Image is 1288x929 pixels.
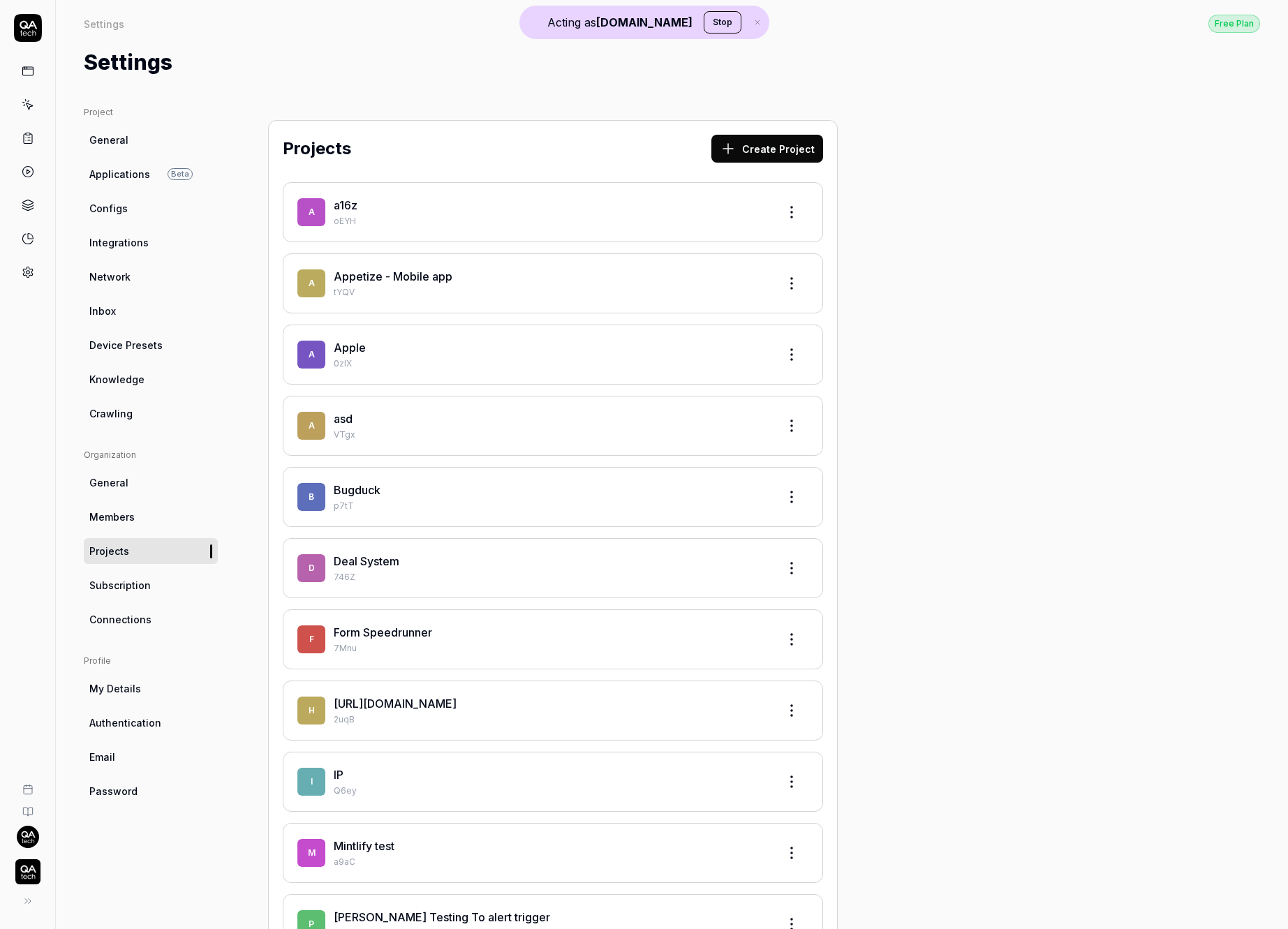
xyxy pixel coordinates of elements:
a: Apple [334,341,366,355]
span: D [297,554,325,582]
a: Documentation [6,795,50,817]
div: Free Plan [1208,15,1260,33]
a: Email [84,744,218,770]
a: Book a call with us [6,773,50,795]
a: Device Presets [84,332,218,358]
div: Organization [84,449,218,461]
a: Network [84,264,218,290]
a: Bugduck [334,483,380,497]
img: 7ccf6c19-61ad-4a6c-8811-018b02a1b829.jpg [17,826,39,848]
a: Deal System [334,554,399,568]
a: Connections [84,607,218,632]
div: Profile [84,655,218,667]
a: General [84,127,218,153]
span: a [297,198,325,226]
span: Authentication [89,715,161,730]
a: Projects [84,538,218,564]
span: h [297,697,325,724]
p: a9aC [334,856,767,868]
span: Beta [168,168,193,180]
span: Device Presets [89,338,163,352]
button: Stop [704,11,741,34]
span: General [89,475,128,490]
span: Crawling [89,406,133,421]
span: Password [89,784,138,798]
h2: Projects [283,136,351,161]
p: VTgx [334,429,767,441]
span: My Details [89,681,141,696]
span: A [297,341,325,369]
p: 746Z [334,571,767,584]
p: 0zIX [334,357,767,370]
p: 7Mnu [334,642,767,655]
p: tYQV [334,286,767,299]
span: Subscription [89,578,151,593]
a: My Details [84,676,218,701]
a: Crawling [84,401,218,426]
span: Network [89,269,131,284]
p: p7tT [334,500,767,512]
a: Members [84,504,218,530]
div: Project [84,106,218,119]
p: oEYH [334,215,767,228]
a: asd [334,412,353,426]
p: 2uqB [334,713,767,726]
a: Mintlify test [334,839,394,853]
a: IP [334,768,343,782]
button: Free Plan [1208,14,1260,33]
span: A [297,269,325,297]
button: QA Tech Logo [6,848,50,887]
span: Configs [89,201,128,216]
a: a16z [334,198,357,212]
span: Integrations [89,235,149,250]
span: Knowledge [89,372,145,387]
span: Email [89,750,115,764]
span: I [297,768,325,796]
a: Authentication [84,710,218,736]
a: Appetize - Mobile app [334,269,452,283]
span: Inbox [89,304,116,318]
span: Members [89,510,135,524]
a: Password [84,778,218,804]
a: [URL][DOMAIN_NAME] [334,697,457,711]
a: Integrations [84,230,218,255]
span: M [297,839,325,867]
span: B [297,483,325,511]
a: [PERSON_NAME] Testing To alert trigger [334,910,550,924]
h1: Settings [84,47,172,78]
span: Projects [89,544,129,558]
span: a [297,412,325,440]
span: Connections [89,612,151,627]
a: ApplicationsBeta [84,161,218,187]
a: Form Speedrunner [334,625,432,639]
div: Settings [84,17,124,31]
a: Subscription [84,572,218,598]
a: Inbox [84,298,218,324]
span: F [297,625,325,653]
span: Applications [89,167,150,181]
a: Knowledge [84,366,218,392]
a: General [84,470,218,496]
p: Q6ey [334,785,767,797]
span: General [89,133,128,147]
button: Create Project [711,135,823,163]
img: QA Tech Logo [15,859,40,884]
a: Configs [84,195,218,221]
